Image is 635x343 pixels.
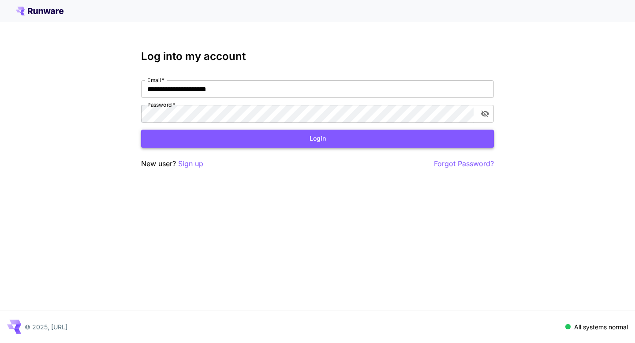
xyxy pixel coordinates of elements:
[25,322,67,332] p: © 2025, [URL]
[147,76,164,84] label: Email
[434,158,494,169] button: Forgot Password?
[141,130,494,148] button: Login
[477,106,493,122] button: toggle password visibility
[178,158,203,169] button: Sign up
[574,322,628,332] p: All systems normal
[141,158,203,169] p: New user?
[147,101,176,108] label: Password
[141,50,494,63] h3: Log into my account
